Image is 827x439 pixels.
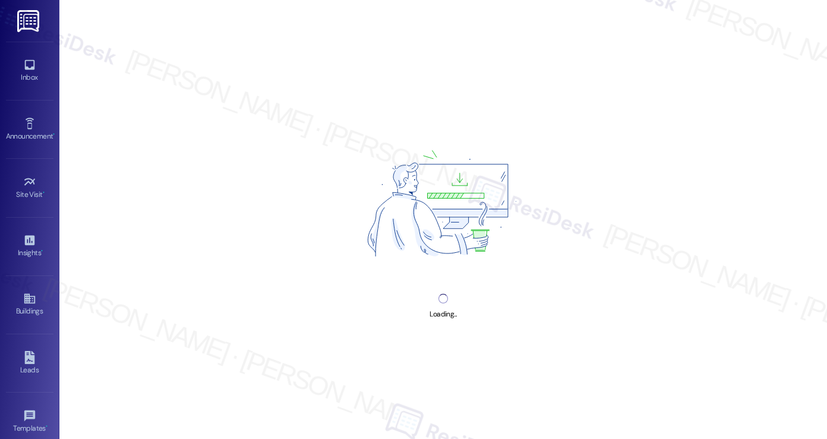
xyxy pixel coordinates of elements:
[6,347,53,380] a: Leads
[41,247,43,255] span: •
[6,230,53,262] a: Insights •
[17,10,42,32] img: ResiDesk Logo
[430,308,456,321] div: Loading...
[46,422,48,431] span: •
[43,189,45,197] span: •
[6,289,53,321] a: Buildings
[53,130,55,139] span: •
[6,172,53,204] a: Site Visit •
[6,406,53,438] a: Templates •
[6,55,53,87] a: Inbox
